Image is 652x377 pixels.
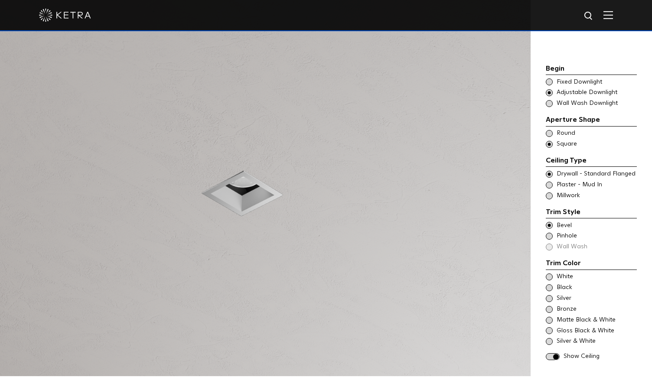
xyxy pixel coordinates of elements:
span: Pinhole [557,232,636,240]
div: Begin [546,63,637,75]
span: Matte Black & White [557,316,636,325]
div: Trim Style [546,207,637,219]
span: White [557,273,636,281]
span: Show Ceiling [564,352,637,361]
span: Silver [557,294,636,303]
div: Aperture Shape [546,114,637,127]
span: Wall Wash Downlight [557,99,636,108]
span: Black [557,283,636,292]
span: Plaster - Mud In [557,181,636,189]
span: Square [557,140,636,149]
span: Adjustable Downlight [557,88,636,97]
img: ketra-logo-2019-white [39,9,91,22]
img: Hamburger%20Nav.svg [603,11,613,19]
span: Millwork [557,192,636,200]
span: Drywall - Standard Flanged [557,170,636,179]
span: Fixed Downlight [557,78,636,87]
span: Bronze [557,305,636,314]
div: Trim Color [546,258,637,270]
span: Gloss Black & White [557,327,636,335]
span: Silver & White [557,337,636,346]
span: Bevel [557,221,636,230]
img: search icon [584,11,594,22]
span: Round [557,129,636,138]
div: Ceiling Type [546,155,637,167]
